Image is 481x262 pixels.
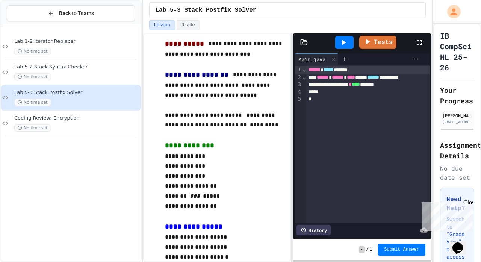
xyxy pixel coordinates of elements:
div: My Account [439,3,463,20]
span: Lab 5-3 Stack Postfix Solver [14,89,139,96]
h2: Your Progress [440,85,474,106]
span: No time set [14,48,51,55]
div: [PERSON_NAME] (Student) [442,112,472,119]
h2: Assignment Details [440,140,474,161]
span: Lab 1-2 Iterator Replacer [14,38,139,45]
span: No time set [14,73,51,80]
span: Lab 5-2 Stack Syntax Checker [14,64,139,70]
iframe: chat widget [449,232,473,254]
h1: IB CompSci HL 25-26 [440,30,474,73]
span: Back to Teams [59,9,94,17]
button: Lesson [149,20,175,30]
iframe: chat widget [419,199,473,231]
span: No time set [14,124,51,132]
h3: Need Help? [446,194,468,212]
span: Lab 5-3 Stack Postfix Solver [156,6,257,15]
div: Chat with us now!Close [3,3,52,48]
span: Coding Review: Encryption [14,115,139,121]
button: Grade [177,20,200,30]
button: Back to Teams [7,5,135,21]
div: No due date set [440,164,474,182]
span: No time set [14,99,51,106]
div: [EMAIL_ADDRESS][DOMAIN_NAME] [442,119,472,125]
